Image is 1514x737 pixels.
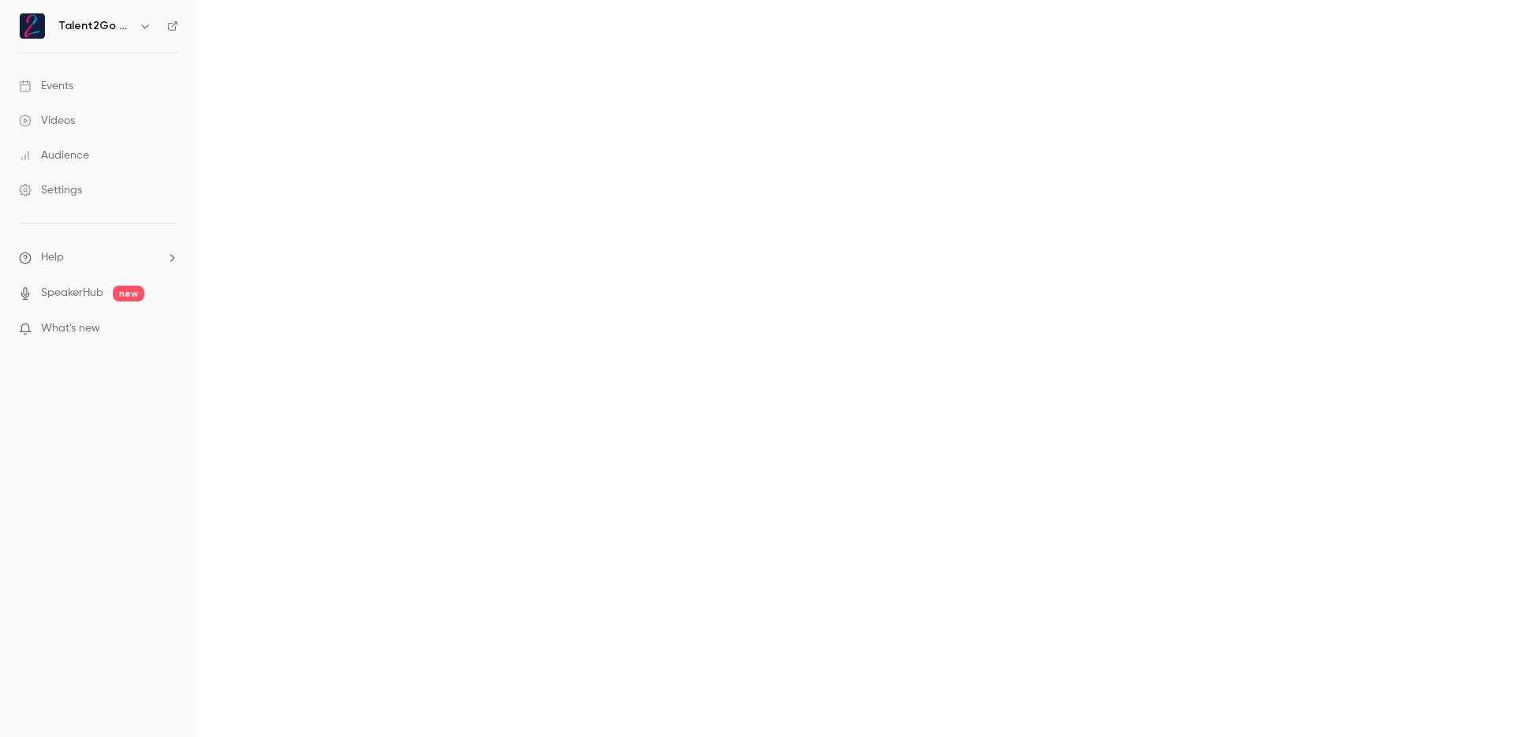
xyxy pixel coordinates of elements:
div: Audience [19,148,89,163]
li: help-dropdown-opener [19,249,178,266]
a: SpeakerHub [41,285,103,301]
div: Settings [19,182,82,198]
img: Talent2Go GmbH [20,13,45,39]
div: Events [19,78,73,94]
div: Videos [19,113,75,129]
span: What's new [41,320,100,337]
span: Help [41,249,64,266]
span: new [113,286,144,301]
h6: Talent2Go GmbH [58,18,132,34]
